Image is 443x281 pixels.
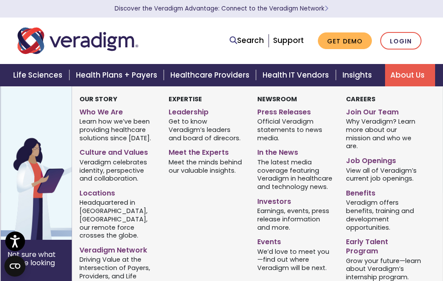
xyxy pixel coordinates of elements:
span: Veradigm celebrates identity, perspective and collaboration. [79,157,155,183]
a: Veradigm Network [79,242,155,255]
img: Vector image of Veradigm’s Story [0,86,142,240]
a: Investors [257,194,333,206]
p: Not sure what you're looking for? [7,250,65,276]
span: Veradigm offers benefits, training and development opportunities. [346,198,421,231]
a: Benefits [346,185,421,198]
a: Events [257,234,333,247]
a: Who We Are [79,104,155,117]
a: Locations [79,185,155,198]
span: The latest media coverage featuring Veradigm in healthcare and technology news. [257,157,333,191]
a: Health Plans + Payers [71,64,165,86]
a: Press Releases [257,104,333,117]
strong: Careers [346,95,375,103]
strong: Expertise [169,95,202,103]
a: In the News [257,145,333,157]
span: Headquartered in [GEOGRAPHIC_DATA], [GEOGRAPHIC_DATA], our remote force crosses the globe. [79,198,155,240]
span: Get to know Veradigm’s leaders and board of direcors. [169,117,244,142]
a: Support [273,35,304,46]
a: Search [230,35,264,46]
span: We’d love to meet you—find out where Veradigm will be next. [257,247,333,272]
a: Insights [337,64,385,86]
a: Meet the Experts [169,145,244,157]
button: Open CMP widget [4,256,25,277]
strong: Our Story [79,95,117,103]
a: Get Demo [318,32,372,50]
a: Leadership [169,104,244,117]
a: Health IT Vendors [257,64,337,86]
a: Discover the Veradigm Advantage: Connect to the Veradigm NetworkLearn More [115,4,328,13]
span: Learn how we’ve been providing healthcare solutions since [DATE]. [79,117,155,142]
strong: Newsroom [257,95,297,103]
span: Meet the minds behind our valuable insights. [169,157,244,174]
a: Login [380,32,421,50]
a: Join Our Team [346,104,421,117]
span: Why Veradigm? Learn more about our mission and who we are. [346,117,421,150]
span: Official Veradigm statements to news media. [257,117,333,142]
span: Earnings, events, press release information and more. [257,206,333,232]
a: Early Talent Program [346,234,421,256]
span: Learn More [324,4,328,13]
a: About Us [385,64,435,86]
a: Culture and Values [79,145,155,157]
a: Job Openings [346,153,421,166]
span: View all of Veradigm’s current job openings. [346,166,421,183]
a: Life Sciences [8,64,70,86]
img: Veradigm logo [18,26,138,55]
a: Healthcare Providers [165,64,257,86]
